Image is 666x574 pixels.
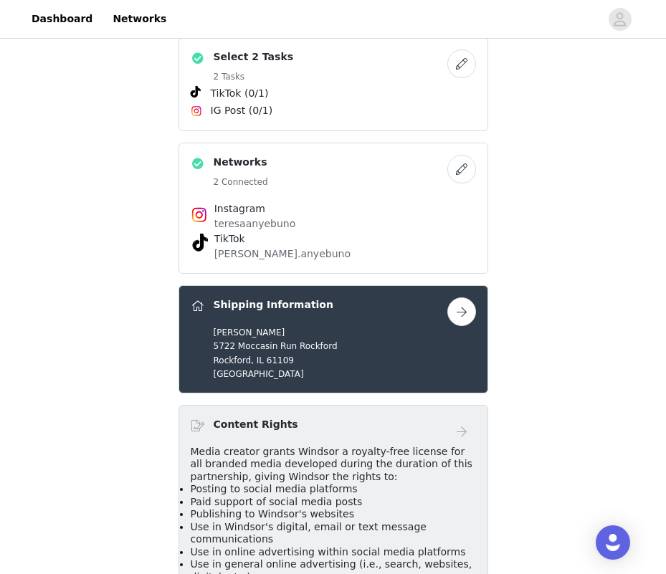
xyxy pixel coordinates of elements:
p: [GEOGRAPHIC_DATA] [214,368,476,381]
span: Media creator grants Windsor a royalty-free license for all branded media developed during the du... [191,446,472,482]
span: Paid support of social media posts [191,496,363,507]
img: Instagram Icon [191,206,208,224]
span: 61109 [267,355,294,365]
span: Use in Windsor's digital, email or text message communications [191,521,427,545]
h5: 2 Tasks [214,70,294,83]
p: 5722 Moccasin Run Rockford [214,340,476,353]
p: teresaanyebuno [214,216,452,231]
h4: Networks [214,155,268,170]
img: Instagram Icon [191,105,202,117]
span: Publishing to Windsor's websites [191,508,354,520]
span: Posting to social media platforms [191,483,358,494]
h4: Content Rights [214,417,298,432]
div: Networks [179,143,488,274]
div: Select 2 Tasks [179,37,488,131]
h4: Select 2 Tasks [214,49,294,64]
a: Networks [104,3,175,35]
p: [PERSON_NAME].anyebuno [214,247,452,262]
span: Use in online advertising within social media platforms [191,546,466,558]
span: Rockford, [214,355,254,365]
span: IG Post (0/1) [211,103,273,118]
h4: TikTok [214,231,452,247]
h4: Shipping Information [214,297,333,312]
div: avatar [613,8,627,31]
p: [PERSON_NAME] [214,326,476,339]
span: TikTok (0/1) [211,86,269,101]
div: Open Intercom Messenger [596,525,630,560]
h4: Instagram [214,201,452,216]
span: IL [257,355,264,365]
div: Shipping Information [179,285,488,393]
a: Dashboard [23,3,101,35]
h5: 2 Connected [214,176,268,188]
